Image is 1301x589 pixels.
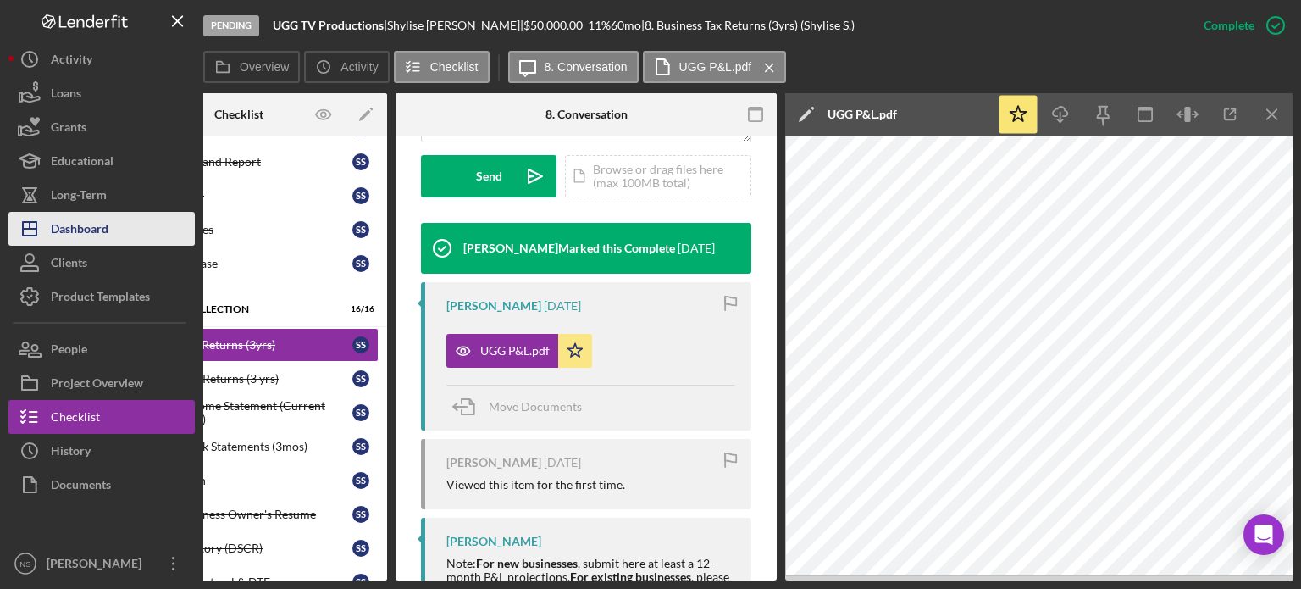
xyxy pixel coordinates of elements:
div: Business Plan [134,474,352,487]
div: Eligibility Phase [134,257,352,270]
button: Activity [8,42,195,76]
div: S S [352,506,369,523]
div: 11 % [588,19,611,32]
a: Sources & UsesSS [99,213,379,247]
button: Checklist [8,400,195,434]
div: S S [352,187,369,204]
div: Business Income Statement (Current Year-to-Date) [134,399,352,426]
button: UGG P&L.pdf [643,51,787,83]
div: Long-Term [51,178,107,216]
div: S S [352,153,369,170]
div: Shylise [PERSON_NAME] | [387,19,523,32]
div: Pending [203,15,259,36]
button: Documents [8,468,195,502]
strong: For existing businesses [570,570,691,584]
div: 16 / 16 [344,304,374,314]
div: Identification [134,189,352,203]
div: Grants [51,110,86,148]
a: Personal Tax Returns (3 yrs)SS [99,362,379,396]
button: History [8,434,195,468]
strong: For new businesses [476,556,578,570]
div: Viewed this item for the first time. [446,478,625,492]
button: NS[PERSON_NAME] [8,547,195,581]
div: Loans [51,76,81,114]
button: Dashboard [8,212,195,246]
button: Send [421,155,556,197]
div: [PERSON_NAME] [446,535,541,548]
div: [PERSON_NAME] [42,547,152,585]
div: S S [352,404,369,421]
div: Documents [51,468,111,506]
div: [PERSON_NAME] Marked this Complete [463,242,675,255]
b: UGG TV Productions [273,18,384,32]
div: S S [352,370,369,387]
text: NS [19,559,30,569]
div: S S [352,438,369,455]
div: Business Bank Statements (3mos) [134,440,352,453]
span: Move Documents [489,399,582,414]
label: 8. Conversation [545,60,628,74]
button: Educational [8,144,195,178]
button: People [8,332,195,366]
label: UGG P&L.pdf [679,60,752,74]
a: Business Tax Returns (3yrs)SS [99,328,379,362]
div: Dashboard [51,212,108,250]
div: [PERSON_NAME] [446,299,541,313]
a: Business Bank Statements (3mos)SS [99,430,379,464]
a: Business History (DSCR)SS [99,531,379,565]
div: S S [352,336,369,353]
div: Open Intercom Messenger [1243,514,1284,555]
button: Project Overview [8,366,195,400]
div: UGG P&L.pdf [828,108,897,121]
div: Business History (DSCR) [134,542,352,555]
div: UGG P&L.pdf [480,344,550,358]
div: S S [352,472,369,489]
button: Move Documents [446,386,599,428]
div: 60 mo [611,19,641,32]
button: Long-Term [8,178,195,212]
button: Product Templates [8,280,195,314]
label: Overview [240,60,289,74]
div: [PERSON_NAME] [446,456,541,470]
button: Clients [8,246,195,280]
div: Credit Score and Report [134,155,352,169]
a: Grants [8,110,195,144]
time: 2025-06-30 16:34 [678,242,715,255]
div: People [51,332,87,370]
div: Personal Tax Returns (3 yrs) [134,372,352,386]
div: 8. Conversation [545,108,628,121]
a: Business Income Statement (Current Year-to-Date)SS [99,396,379,430]
div: Checklist [51,400,100,438]
button: Complete [1187,8,1293,42]
div: Project Overview [51,366,143,404]
a: Business PlanSS [99,464,379,497]
div: $50,000.00 [523,19,588,32]
div: History [51,434,91,472]
div: Product Templates [51,280,150,318]
a: Loans [8,76,195,110]
label: Activity [340,60,378,74]
a: Credit Score and ReportSS [99,145,379,179]
div: Activity [51,42,92,81]
div: Business Collateral & DTE [134,575,352,589]
div: Sources & Uses [134,223,352,236]
div: S S [352,221,369,238]
div: Clients [51,246,87,284]
div: Primary Business Owner's Resume [134,508,352,521]
div: S S [352,540,369,557]
div: Educational [51,144,113,182]
a: IdentificationSS [99,179,379,213]
button: UGG P&L.pdf [446,334,592,368]
div: | [273,19,387,32]
label: Checklist [430,60,479,74]
div: Business Tax Returns (3yrs) [134,338,352,352]
button: Checklist [394,51,490,83]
